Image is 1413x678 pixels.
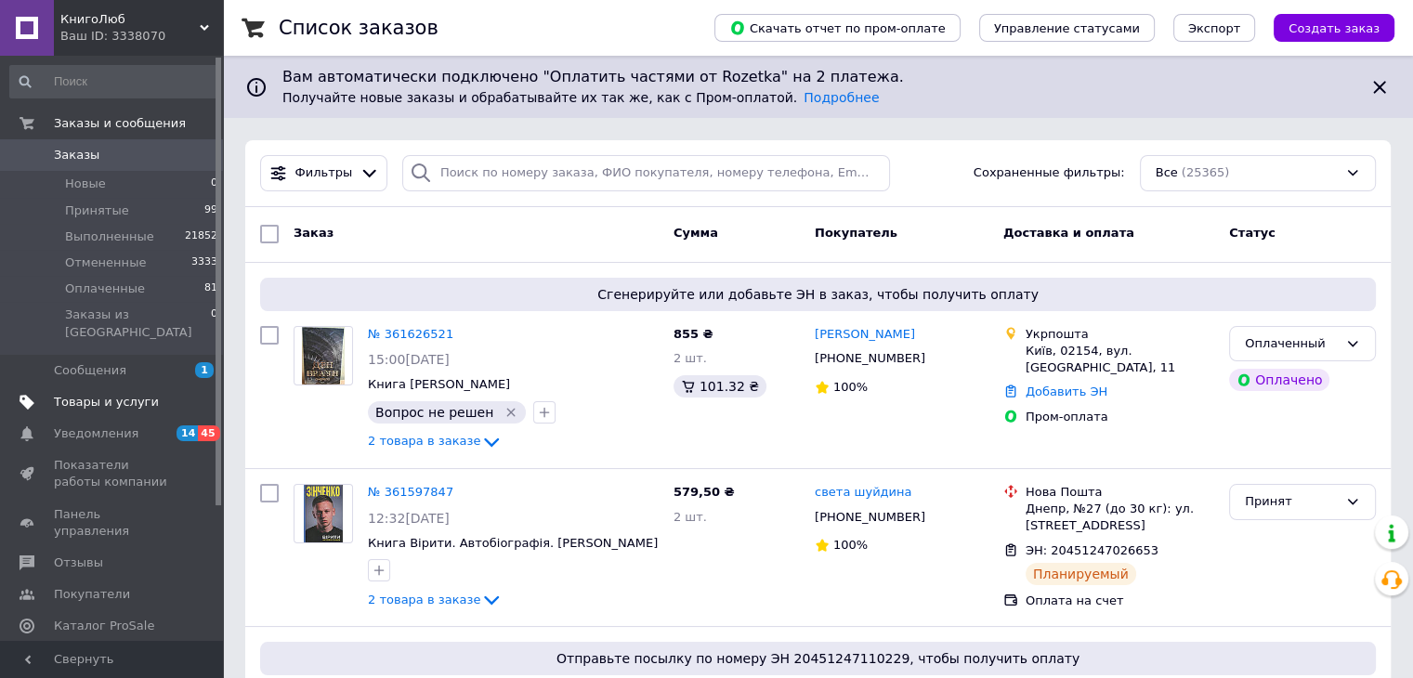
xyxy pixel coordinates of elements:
[674,226,718,240] span: Сумма
[65,228,154,245] span: Выполненные
[1182,165,1230,179] span: (25365)
[375,405,493,420] span: Вопрос не решен
[504,405,518,420] svg: Удалить метку
[54,147,99,163] span: Заказы
[65,176,106,192] span: Новые
[833,380,868,394] span: 100%
[54,618,154,634] span: Каталог ProSale
[674,510,707,524] span: 2 шт.
[368,536,658,550] a: Книга Вірити. Автобіографія. [PERSON_NAME]
[815,484,911,502] a: света шуйдина
[714,14,961,42] button: Скачать отчет по пром-оплате
[1229,369,1329,391] div: Оплачено
[674,485,735,499] span: 579,50 ₴
[1026,484,1214,501] div: Нова Пошта
[204,280,217,297] span: 81
[54,554,103,571] span: Отзывы
[368,593,503,606] a: 2 товара в заказе
[674,375,766,398] div: 101.32 ₴
[54,506,172,540] span: Панель управления
[294,226,334,240] span: Заказ
[282,67,1354,88] span: Вам автоматически подключено "Оплатить частями от Rozetka" на 2 платежа.
[811,505,929,529] div: [PHONE_NUMBER]
[1156,164,1178,182] span: Все
[994,21,1140,35] span: Управление статусами
[185,228,217,245] span: 21852
[1255,20,1394,34] a: Создать заказ
[65,202,129,219] span: Принятые
[198,425,219,441] span: 45
[60,11,200,28] span: КнигоЛюб
[1245,334,1338,354] div: Оплаченный
[65,306,211,340] span: Заказы из [GEOGRAPHIC_DATA]
[368,377,510,391] a: Книга [PERSON_NAME]
[811,346,929,371] div: [PHONE_NUMBER]
[1026,409,1214,425] div: Пром-оплата
[54,362,126,379] span: Сообщения
[294,484,353,543] a: Фото товару
[815,226,897,240] span: Покупатель
[979,14,1155,42] button: Управление статусами
[1026,385,1107,398] a: Добавить ЭН
[54,115,186,132] span: Заказы и сообщения
[54,457,172,490] span: Показатели работы компании
[1245,492,1338,512] div: Принят
[1274,14,1394,42] button: Создать заказ
[1229,226,1276,240] span: Статус
[295,164,353,182] span: Фильтры
[1026,593,1214,609] div: Оплата на счет
[974,164,1125,182] span: Сохраненные фильтры:
[815,326,915,344] a: [PERSON_NAME]
[368,435,480,449] span: 2 товара в заказе
[729,20,946,36] span: Скачать отчет по пром-оплате
[1026,563,1136,585] div: Планируемый
[177,425,198,441] span: 14
[60,28,223,45] div: Ваш ID: 3338070
[674,351,707,365] span: 2 шт.
[368,485,453,499] a: № 361597847
[1026,326,1214,343] div: Укрпошта
[674,327,713,341] span: 855 ₴
[1026,343,1214,376] div: Київ, 02154, вул. [GEOGRAPHIC_DATA], 11
[65,254,146,271] span: Отмененные
[1289,21,1380,35] span: Создать заказ
[211,176,217,192] span: 0
[368,434,503,448] a: 2 товара в заказе
[65,280,145,297] span: Оплаченные
[304,485,343,542] img: Фото товару
[268,285,1368,304] span: Сгенерируйте или добавьте ЭН в заказ, чтобы получить оплату
[268,649,1368,668] span: Отправьте посылку по номеру ЭН 20451247110229, чтобы получить оплату
[191,254,217,271] span: 3333
[402,155,890,191] input: Поиск по номеру заказа, ФИО покупателя, номеру телефона, Email, номеру накладной
[1003,226,1134,240] span: Доставка и оплата
[368,511,450,526] span: 12:32[DATE]
[1026,501,1214,534] div: Днепр, №27 (до 30 кг): ул. [STREET_ADDRESS]
[302,327,345,385] img: Фото товару
[833,538,868,552] span: 100%
[9,65,219,98] input: Поиск
[368,327,453,341] a: № 361626521
[1026,543,1158,557] span: ЭН: 20451247026653
[294,326,353,385] a: Фото товару
[368,593,480,606] span: 2 товара в заказе
[54,394,159,411] span: Товары и услуги
[54,586,130,603] span: Покупатели
[1188,21,1240,35] span: Экспорт
[279,17,438,39] h1: Список заказов
[368,352,450,367] span: 15:00[DATE]
[282,90,879,105] span: Получайте новые заказы и обрабатывайте их так же, как с Пром-оплатой.
[204,202,217,219] span: 99
[1173,14,1255,42] button: Экспорт
[54,425,138,442] span: Уведомления
[804,90,879,105] a: Подробнее
[211,306,217,340] span: 0
[195,362,214,378] span: 1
